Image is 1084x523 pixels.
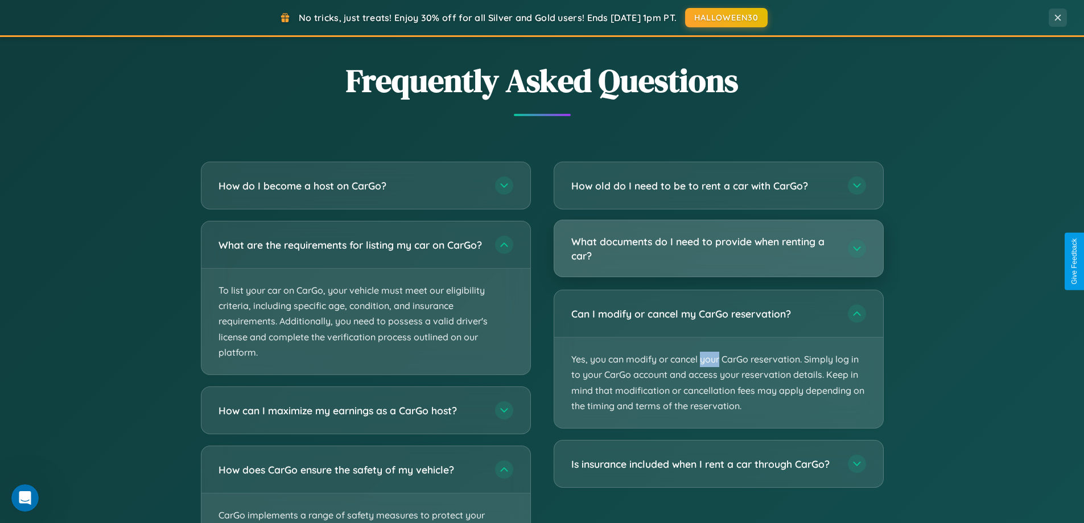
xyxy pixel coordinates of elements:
span: No tricks, just treats! Enjoy 30% off for all Silver and Gold users! Ends [DATE] 1pm PT. [299,12,677,23]
h3: What documents do I need to provide when renting a car? [571,234,836,262]
h3: How old do I need to be to rent a car with CarGo? [571,179,836,193]
h3: How do I become a host on CarGo? [219,179,484,193]
button: HALLOWEEN30 [685,8,768,27]
h2: Frequently Asked Questions [201,59,884,102]
h3: How does CarGo ensure the safety of my vehicle? [219,463,484,477]
h3: Is insurance included when I rent a car through CarGo? [571,457,836,471]
h3: What are the requirements for listing my car on CarGo? [219,238,484,252]
p: Yes, you can modify or cancel your CarGo reservation. Simply log in to your CarGo account and acc... [554,337,883,428]
div: Give Feedback [1070,238,1078,285]
h3: Can I modify or cancel my CarGo reservation? [571,307,836,321]
h3: How can I maximize my earnings as a CarGo host? [219,403,484,418]
p: To list your car on CarGo, your vehicle must meet our eligibility criteria, including specific ag... [201,269,530,374]
iframe: Intercom live chat [11,484,39,512]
